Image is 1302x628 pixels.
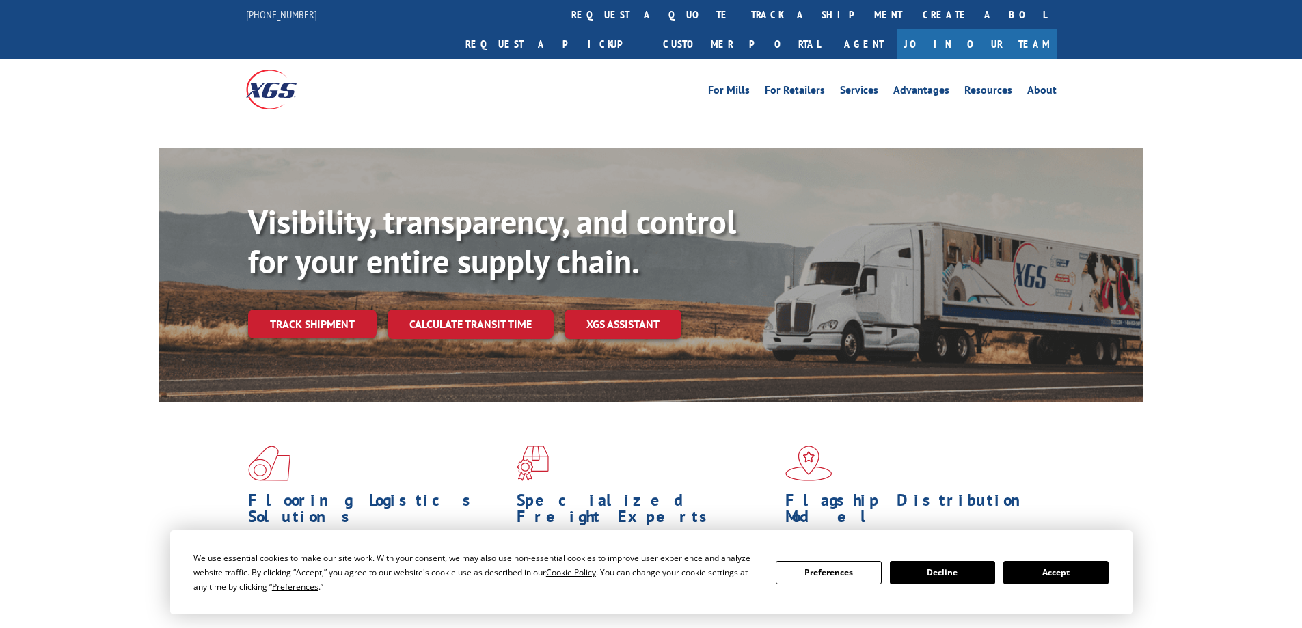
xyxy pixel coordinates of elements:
[890,561,995,584] button: Decline
[1003,561,1109,584] button: Accept
[565,310,681,339] a: XGS ASSISTANT
[248,200,736,282] b: Visibility, transparency, and control for your entire supply chain.
[785,446,832,481] img: xgs-icon-flagship-distribution-model-red
[272,581,318,592] span: Preferences
[765,85,825,100] a: For Retailers
[455,29,653,59] a: Request a pickup
[248,446,290,481] img: xgs-icon-total-supply-chain-intelligence-red
[193,551,759,594] div: We use essential cookies to make our site work. With your consent, we may also use non-essential ...
[776,561,881,584] button: Preferences
[893,85,949,100] a: Advantages
[517,446,549,481] img: xgs-icon-focused-on-flooring-red
[248,310,377,338] a: Track shipment
[840,85,878,100] a: Services
[785,492,1044,532] h1: Flagship Distribution Model
[170,530,1133,614] div: Cookie Consent Prompt
[388,310,554,339] a: Calculate transit time
[246,8,317,21] a: [PHONE_NUMBER]
[248,492,506,532] h1: Flooring Logistics Solutions
[964,85,1012,100] a: Resources
[653,29,830,59] a: Customer Portal
[830,29,897,59] a: Agent
[897,29,1057,59] a: Join Our Team
[517,492,775,532] h1: Specialized Freight Experts
[1027,85,1057,100] a: About
[708,85,750,100] a: For Mills
[546,566,596,578] span: Cookie Policy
